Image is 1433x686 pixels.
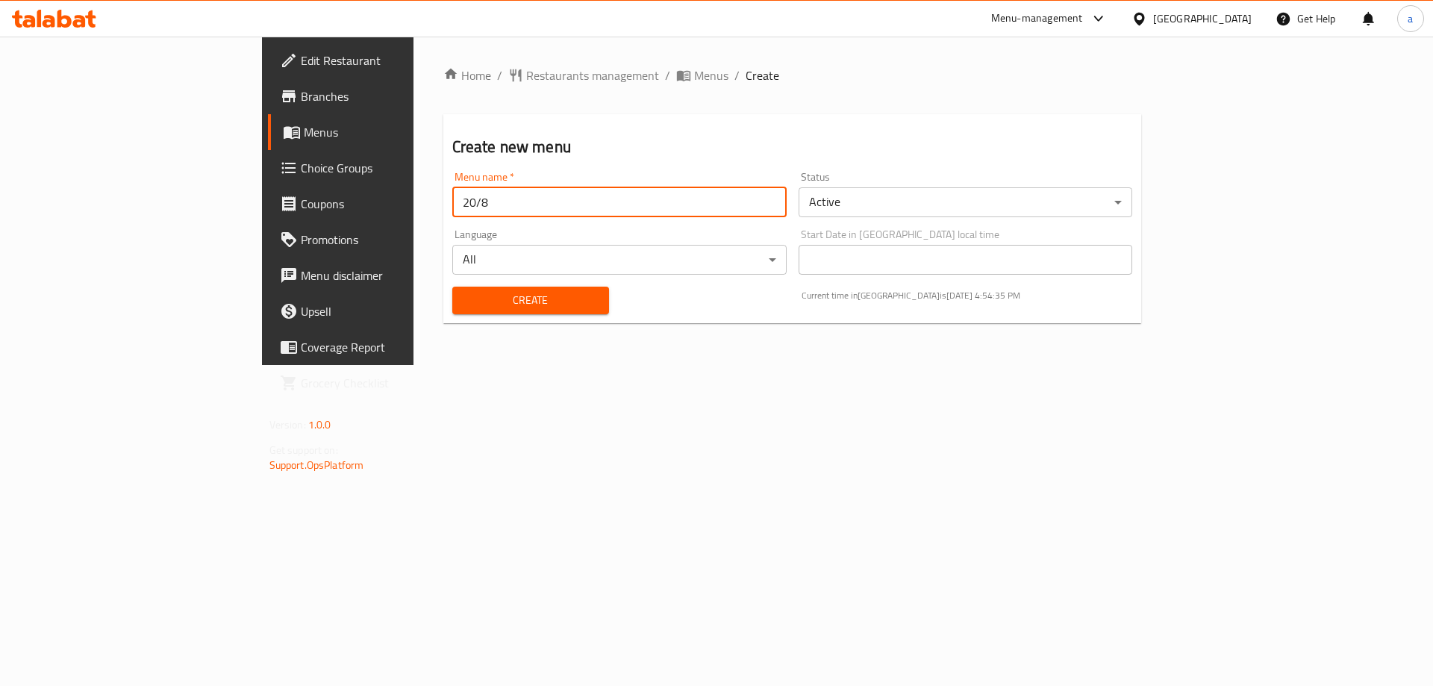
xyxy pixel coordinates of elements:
h2: Create new menu [452,136,1133,158]
span: Coupons [301,195,490,213]
div: Active [799,187,1133,217]
a: Choice Groups [268,150,502,186]
span: Menus [304,123,490,141]
span: Coverage Report [301,338,490,356]
a: Grocery Checklist [268,365,502,401]
a: Menus [268,114,502,150]
span: Choice Groups [301,159,490,177]
div: Menu-management [991,10,1083,28]
span: Menu disclaimer [301,266,490,284]
span: Restaurants management [526,66,659,84]
li: / [665,66,670,84]
span: 1.0.0 [308,415,331,434]
span: Edit Restaurant [301,52,490,69]
li: / [734,66,740,84]
a: Coupons [268,186,502,222]
span: Create [746,66,779,84]
a: Upsell [268,293,502,329]
div: [GEOGRAPHIC_DATA] [1153,10,1252,27]
span: Version: [269,415,306,434]
span: Menus [694,66,728,84]
input: Please enter Menu name [452,187,787,217]
a: Support.OpsPlatform [269,455,364,475]
nav: breadcrumb [443,66,1142,84]
span: Get support on: [269,440,338,460]
span: Create [464,291,597,310]
a: Branches [268,78,502,114]
span: Grocery Checklist [301,374,490,392]
a: Restaurants management [508,66,659,84]
span: Upsell [301,302,490,320]
p: Current time in [GEOGRAPHIC_DATA] is [DATE] 4:54:35 PM [802,289,1133,302]
a: Promotions [268,222,502,258]
a: Coverage Report [268,329,502,365]
span: a [1408,10,1413,27]
a: Menus [676,66,728,84]
span: Branches [301,87,490,105]
a: Menu disclaimer [268,258,502,293]
div: All [452,245,787,275]
a: Edit Restaurant [268,43,502,78]
button: Create [452,287,609,314]
span: Promotions [301,231,490,249]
